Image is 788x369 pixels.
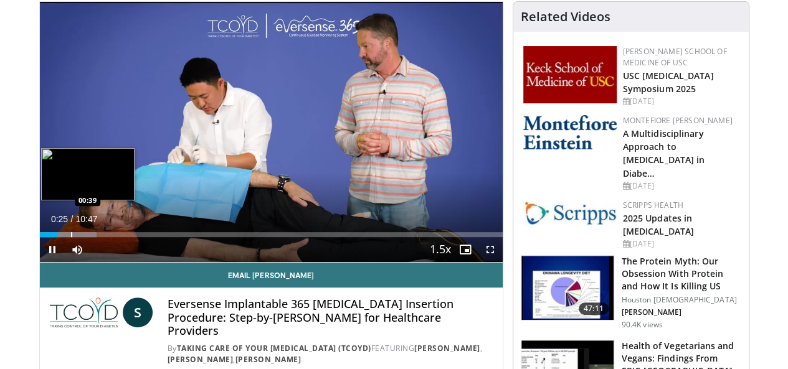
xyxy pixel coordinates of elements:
[75,214,97,224] span: 10:47
[622,295,741,305] p: Houston [DEMOGRAPHIC_DATA]
[623,212,694,237] a: 2025 Updates in [MEDICAL_DATA]
[579,302,609,315] span: 47:11
[65,237,90,262] button: Mute
[478,237,503,262] button: Fullscreen
[623,238,739,250] div: [DATE]
[622,320,663,330] p: 90.4K views
[428,237,453,262] button: Playback Rate
[521,256,614,320] img: b7b8b05e-5021-418b-a89a-60a270e7cf82.150x105_q85_crop-smart_upscale.jpg
[623,70,714,95] a: USC [MEDICAL_DATA] Symposium 2025
[622,255,741,292] h3: The Protein Myth: Our Obsession With Protein and How It Is Killing US
[623,115,733,126] a: Montefiore [PERSON_NAME]
[168,297,493,338] h4: Eversense Implantable 365 [MEDICAL_DATA] Insertion Procedure: Step-by-[PERSON_NAME] for Healthcar...
[623,180,739,192] div: [DATE]
[40,2,503,263] video-js: Video Player
[41,148,135,200] img: image.jpeg
[168,343,493,365] div: By FEATURING , ,
[51,214,68,224] span: 0:25
[71,214,74,224] span: /
[523,115,617,149] img: b0142b4c-93a1-4b58-8f91-5265c282693c.png.150x105_q85_autocrop_double_scale_upscale_version-0.2.png
[40,237,65,262] button: Pause
[453,237,478,262] button: Enable picture-in-picture mode
[40,263,503,287] a: Email [PERSON_NAME]
[623,96,739,107] div: [DATE]
[168,354,234,365] a: [PERSON_NAME]
[40,232,503,237] div: Progress Bar
[521,255,741,330] a: 47:11 The Protein Myth: Our Obsession With Protein and How It Is Killing US Houston [DEMOGRAPHIC_...
[50,297,118,327] img: Taking Care of Your Diabetes (TCOYD)
[623,46,727,68] a: [PERSON_NAME] School of Medicine of USC
[523,200,617,225] img: c9f2b0b7-b02a-4276-a72a-b0cbb4230bc1.jpg.150x105_q85_autocrop_double_scale_upscale_version-0.2.jpg
[623,200,683,210] a: Scripps Health
[414,343,480,353] a: [PERSON_NAME]
[177,343,371,353] a: Taking Care of Your [MEDICAL_DATA] (TCOYD)
[523,46,617,103] img: 7b941f1f-d101-407a-8bfa-07bd47db01ba.png.150x105_q85_autocrop_double_scale_upscale_version-0.2.jpg
[622,307,741,317] p: [PERSON_NAME]
[521,9,610,24] h4: Related Videos
[235,354,301,365] a: [PERSON_NAME]
[123,297,153,327] a: S
[623,128,705,179] a: A Multidisciplinary Approach to [MEDICAL_DATA] in Diabe…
